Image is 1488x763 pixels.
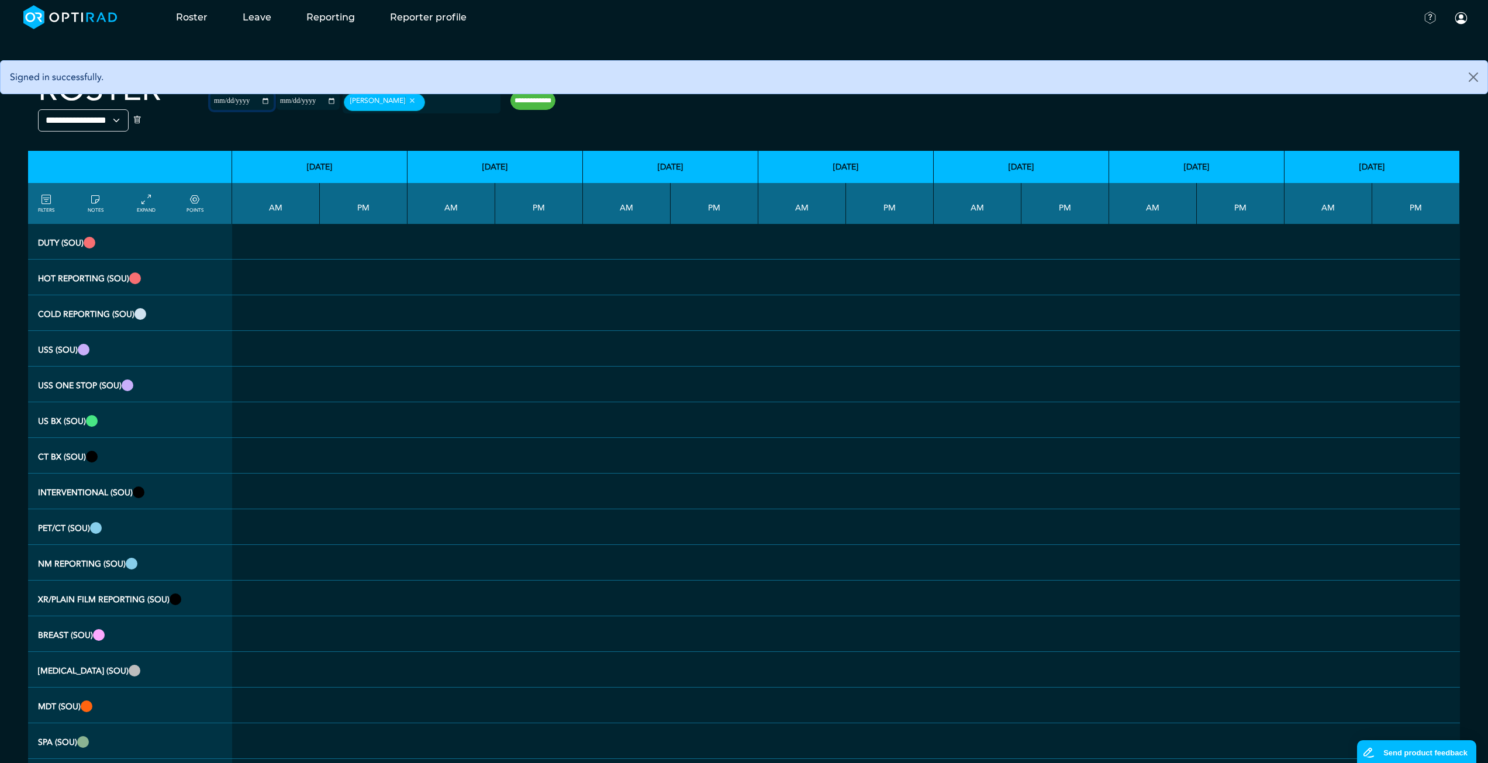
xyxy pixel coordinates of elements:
th: [DATE] [758,151,934,183]
th: Hot Reporting (SOU) [28,260,232,295]
th: [DATE] [1109,151,1285,183]
th: USS (SOU) [28,331,232,367]
th: SPA (SOU) [28,723,232,759]
th: Interventional (SOU) [28,474,232,509]
th: XR/Plain Film Reporting (SOU) [28,581,232,616]
th: AM [1109,183,1197,224]
th: AM [232,183,320,224]
a: show/hide notes [88,193,103,214]
th: USS One Stop (SOU) [28,367,232,402]
th: Duty (SOU) [28,224,232,260]
th: PM [671,183,758,224]
th: Cold Reporting (SOU) [28,295,232,331]
a: collapse/expand entries [137,193,156,214]
th: AM [583,183,671,224]
th: PM [1197,183,1285,224]
th: PM [1372,183,1460,224]
th: AM [758,183,846,224]
th: NM Reporting (SOU) [28,545,232,581]
th: AM [1285,183,1372,224]
th: AM [934,183,1021,224]
th: PET/CT (SOU) [28,509,232,545]
button: Remove item: '8f6c46f2-3453-42a8-890f-0d052f8d4a0f' [405,96,419,105]
th: PM [846,183,934,224]
th: [DATE] [583,151,758,183]
a: FILTERS [38,193,54,214]
th: AM [408,183,495,224]
th: [DATE] [408,151,583,183]
th: Breast (SOU) [28,616,232,652]
th: Fluoro (SOU) [28,652,232,688]
th: PM [1021,183,1109,224]
button: Close [1459,61,1487,94]
th: MDT (SOU) [28,688,232,723]
img: brand-opti-rad-logos-blue-and-white-d2f68631ba2948856bd03f2d395fb146ddc8fb01b4b6e9315ea85fa773367... [23,5,118,29]
div: [PERSON_NAME] [344,94,425,111]
th: US Bx (SOU) [28,402,232,438]
th: PM [320,183,408,224]
a: collapse/expand expected points [187,193,203,214]
th: CT Bx (SOU) [28,438,232,474]
th: [DATE] [934,151,1109,183]
th: PM [495,183,583,224]
th: [DATE] [232,151,408,183]
th: [DATE] [1285,151,1460,183]
input: null [427,98,486,108]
